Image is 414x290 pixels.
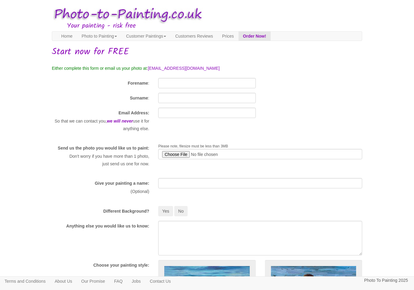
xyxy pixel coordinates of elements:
[93,262,149,268] label: Choose your painting style:
[174,206,188,216] button: No
[171,32,217,41] a: Customers Reviews
[127,277,145,286] a: Jobs
[52,188,149,195] p: (Optional)
[58,145,149,151] label: Send us the photo you would like us to paint:
[77,32,122,41] a: Photo to Painting
[218,32,239,41] a: Prices
[145,277,175,286] a: Contact Us
[158,144,228,148] span: Please note, filesize must be less than 3MB
[67,22,362,30] h3: Your painting - risk free
[95,180,149,186] label: Give your painting a name:
[66,223,149,229] label: Anything else you would like us to know:
[119,110,149,116] label: Email Address:
[50,277,77,286] a: About Us
[52,117,149,132] p: So that we can contact you, use it for anything else.
[52,153,149,167] p: Don't worry if you have more than 1 photo, just send us one for now.
[364,277,408,284] p: Photo To Painting 2025
[103,208,149,214] label: Different Background?
[47,93,154,103] div: :
[47,78,154,88] div: :
[130,95,148,101] label: Surname
[158,206,173,216] button: Yes
[128,80,148,86] label: Forename
[57,32,77,41] a: Home
[77,277,110,286] a: Our Promise
[107,119,133,123] em: we will never
[49,3,204,26] img: Photo to Painting
[52,47,362,57] h1: Start now for FREE
[239,32,271,41] a: Order Now!
[148,66,220,71] a: [EMAIL_ADDRESS][DOMAIN_NAME]
[122,32,171,41] a: Customer Paintings
[110,277,127,286] a: FAQ
[52,66,148,71] span: Either complete this form or email us your photo at:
